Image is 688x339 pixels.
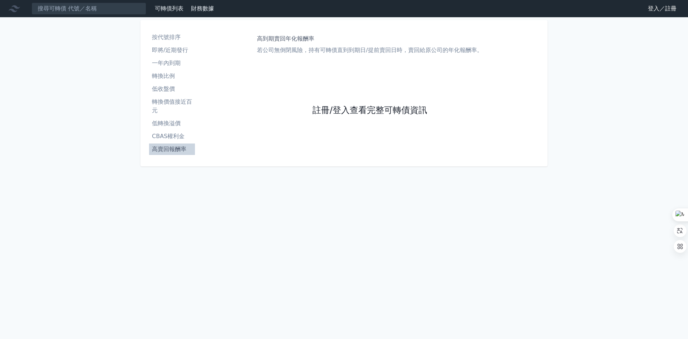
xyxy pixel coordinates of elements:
[149,143,195,155] a: 高賣回報酬率
[642,3,682,14] a: 登入／註冊
[149,57,195,69] a: 一年內到期
[257,34,482,43] h1: 高到期賣回年化報酬率
[149,46,195,55] li: 即將/近期發行
[191,5,214,12] a: 財務數據
[149,83,195,95] a: 低收盤價
[32,3,146,15] input: 搜尋可轉債 代號／名稱
[149,119,195,128] li: 低轉換溢價
[155,5,183,12] a: 可轉債列表
[149,33,195,42] li: 按代號排序
[149,32,195,43] a: 按代號排序
[149,131,195,142] a: CBAS權利金
[149,72,195,80] li: 轉換比例
[149,59,195,67] li: 一年內到期
[257,46,482,55] p: 若公司無倒閉風險，持有可轉債直到到期日/提前賣回日時，賣回給原公司的年化報酬率。
[149,118,195,129] a: 低轉換溢價
[149,96,195,116] a: 轉換價值接近百元
[149,44,195,56] a: 即將/近期發行
[149,70,195,82] a: 轉換比例
[149,132,195,141] li: CBAS權利金
[149,98,195,115] li: 轉換價值接近百元
[149,145,195,154] li: 高賣回報酬率
[149,85,195,93] li: 低收盤價
[312,105,427,116] a: 註冊/登入查看完整可轉債資訊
